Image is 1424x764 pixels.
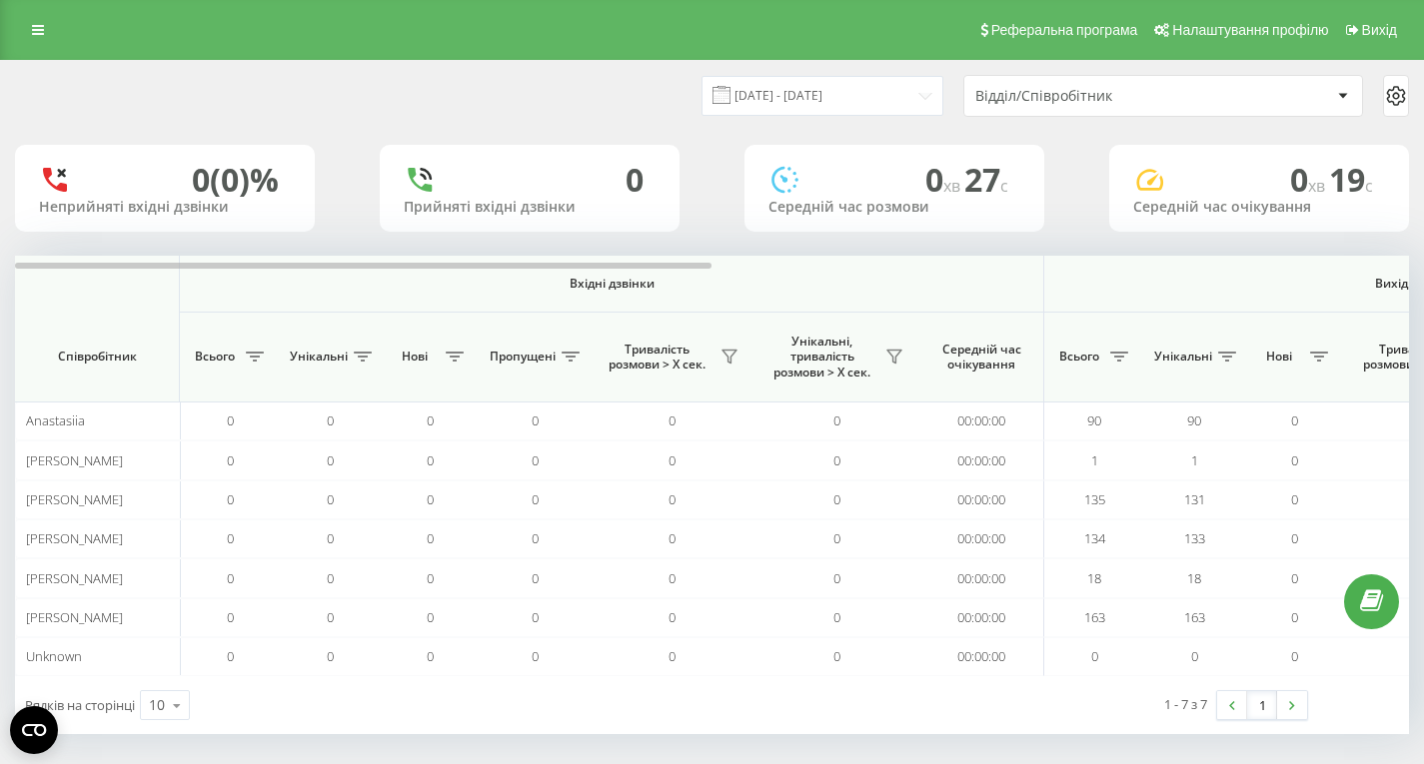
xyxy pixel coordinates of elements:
span: 0 [1091,647,1098,665]
span: 0 [532,451,539,469]
span: 0 [532,490,539,508]
span: Вихід [1362,22,1397,38]
div: Середній час розмови [768,199,1020,216]
div: Неприйняті вхідні дзвінки [39,199,291,216]
span: [PERSON_NAME] [26,569,123,587]
div: 0 [626,161,644,199]
span: 0 [532,608,539,626]
span: 0 [227,490,234,508]
span: 0 [532,411,539,429]
span: Співробітник [32,349,162,365]
span: 0 [327,490,334,508]
span: 0 [1291,608,1298,626]
span: 0 [833,569,840,587]
span: 0 [532,529,539,547]
span: 0 [669,451,676,469]
td: 00:00:00 [919,440,1044,479]
span: 0 [327,608,334,626]
span: Нові [390,349,440,365]
div: 0 (0)% [192,161,279,199]
span: 163 [1084,608,1105,626]
span: 0 [833,411,840,429]
span: 0 [1290,158,1329,201]
span: [PERSON_NAME] [26,451,123,469]
span: 0 [669,647,676,665]
a: 1 [1247,691,1277,719]
span: Унікальні, тривалість розмови > Х сек. [764,334,879,381]
span: 0 [427,569,434,587]
td: 00:00:00 [919,401,1044,440]
td: 00:00:00 [919,598,1044,637]
span: Унікальні [290,349,348,365]
span: 0 [833,608,840,626]
span: [PERSON_NAME] [26,490,123,508]
span: Нові [1254,349,1304,365]
span: 0 [669,411,676,429]
span: [PERSON_NAME] [26,608,123,626]
span: 134 [1084,529,1105,547]
span: 0 [327,529,334,547]
span: 163 [1184,608,1205,626]
span: 135 [1084,490,1105,508]
span: 1 [1191,451,1198,469]
div: Відділ/Співробітник [975,88,1214,105]
td: 00:00:00 [919,480,1044,519]
span: 0 [1291,490,1298,508]
span: Реферальна програма [991,22,1138,38]
span: 0 [427,608,434,626]
span: 0 [227,647,234,665]
span: 18 [1087,569,1101,587]
span: Unknown [26,647,82,665]
div: Прийняті вхідні дзвінки [404,199,656,216]
span: 0 [1291,411,1298,429]
span: Середній час очікування [934,342,1028,373]
span: 0 [1291,569,1298,587]
span: Налаштування профілю [1172,22,1328,38]
span: Всього [1054,349,1104,365]
span: 90 [1087,411,1101,429]
span: 27 [964,158,1008,201]
span: 131 [1184,490,1205,508]
td: 00:00:00 [919,558,1044,597]
span: 0 [327,647,334,665]
span: 0 [669,569,676,587]
span: 0 [427,490,434,508]
span: 1 [1091,451,1098,469]
span: 0 [532,647,539,665]
span: 18 [1187,569,1201,587]
span: 0 [1291,451,1298,469]
span: 0 [1291,647,1298,665]
td: 00:00:00 [919,519,1044,558]
span: Всього [190,349,240,365]
span: 0 [1191,647,1198,665]
span: 90 [1187,411,1201,429]
span: 0 [833,647,840,665]
span: хв [943,175,964,197]
div: 1 - 7 з 7 [1164,694,1207,714]
span: c [1365,175,1373,197]
span: 0 [227,451,234,469]
td: 00:00:00 [919,637,1044,676]
div: 10 [149,695,165,715]
span: 0 [227,608,234,626]
span: 0 [327,569,334,587]
span: 0 [925,158,964,201]
span: 0 [1291,529,1298,547]
span: 0 [833,529,840,547]
span: 0 [327,411,334,429]
span: Тривалість розмови > Х сек. [600,342,714,373]
span: 0 [833,490,840,508]
div: Середній час очікування [1133,199,1385,216]
span: 0 [227,411,234,429]
span: 0 [427,451,434,469]
span: 19 [1329,158,1373,201]
span: 0 [669,608,676,626]
span: Вхідні дзвінки [232,276,991,292]
span: [PERSON_NAME] [26,529,123,547]
span: 0 [427,529,434,547]
span: Anastasiia [26,411,85,429]
span: 0 [327,451,334,469]
span: Унікальні [1154,349,1212,365]
span: 0 [427,411,434,429]
span: 133 [1184,529,1205,547]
